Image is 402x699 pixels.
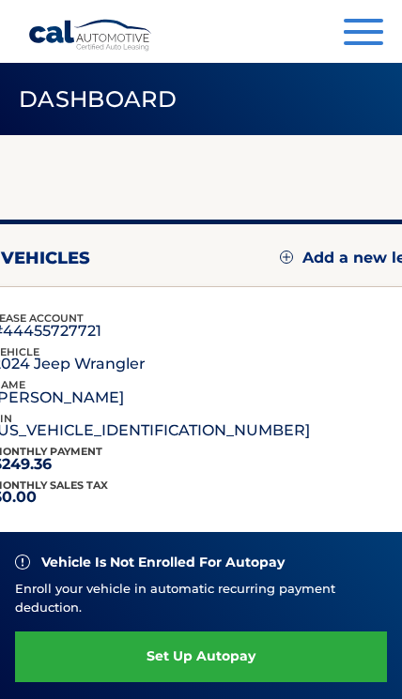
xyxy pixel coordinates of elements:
[41,555,285,570] span: vehicle is not enrolled for autopay
[15,631,387,681] a: set up autopay
[280,251,293,264] img: add.svg
[19,85,177,113] span: Dashboard
[344,19,383,50] button: Menu
[15,555,30,570] img: alert-white.svg
[15,579,387,617] p: Enroll your vehicle in automatic recurring payment deduction.
[28,19,153,52] a: Cal Automotive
